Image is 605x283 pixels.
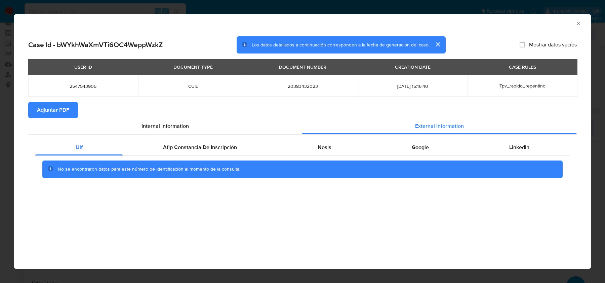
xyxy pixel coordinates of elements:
[28,102,78,118] button: Adjuntar PDF
[415,122,464,130] span: External information
[256,83,350,89] span: 20383432023
[505,61,540,73] div: CASE RULES
[58,166,240,172] span: No se encontraron datos para este número de identificación al momento de la consulta.
[509,143,529,151] span: Linkedin
[169,61,217,73] div: DOCUMENT TYPE
[36,83,130,89] span: 2547543905
[163,143,237,151] span: Afip Constancia De Inscripción
[35,139,570,155] div: Detailed external info
[520,42,525,47] input: Mostrar datos vacíos
[412,143,429,151] span: Google
[28,118,577,134] div: Detailed info
[391,61,435,73] div: CREATION DATE
[318,143,331,151] span: Nosis
[146,83,240,89] span: CUIL
[37,103,69,117] span: Adjuntar PDF
[70,61,96,73] div: USER ID
[76,143,83,151] span: Uif
[499,82,546,89] span: Tpv_rapido_repentino
[14,14,591,269] div: closure-recommendation-modal
[142,122,189,130] span: Internal information
[275,61,330,73] div: DOCUMENT NUMBER
[529,41,577,48] span: Mostrar datos vacíos
[366,83,459,89] span: [DATE] 15:16:40
[575,20,581,26] button: Cerrar ventana
[430,36,446,52] button: cerrar
[28,40,163,49] h2: Case Id - bWYkhWaXmVTi6OC4WeppWzkZ
[252,41,430,48] span: Los datos detallados a continuación corresponden a la fecha de generación del caso.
